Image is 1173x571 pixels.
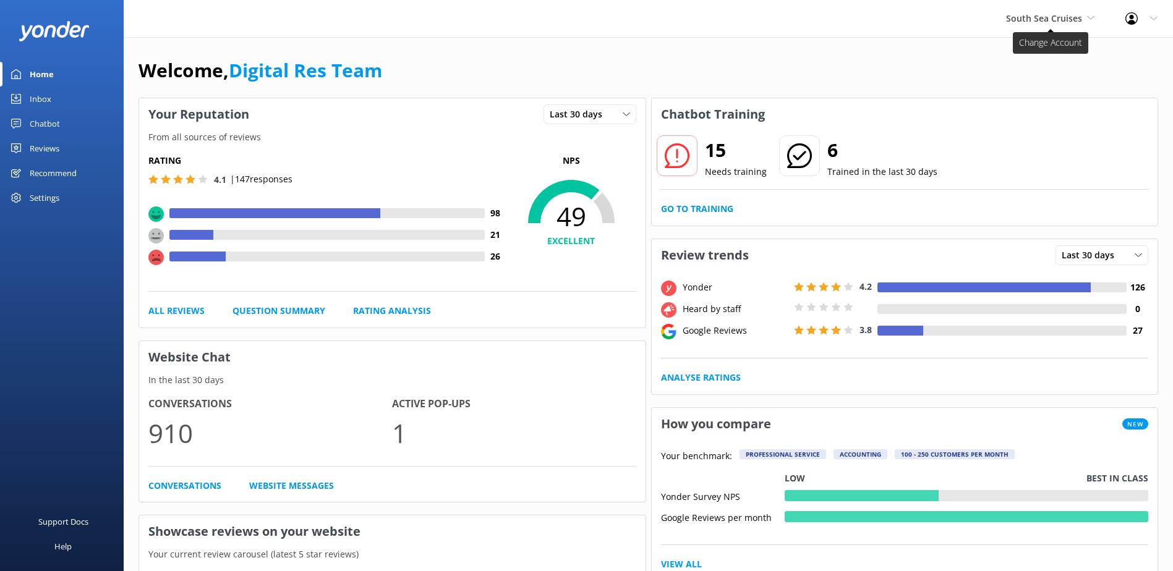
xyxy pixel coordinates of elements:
div: Yonder [680,281,791,294]
div: Google Reviews per month [661,511,785,522]
span: New [1122,418,1148,429]
p: 1 [392,412,636,454]
h3: Chatbot Training [652,98,774,130]
h3: How you compare [652,408,780,440]
a: Website Messages [249,479,334,493]
a: Conversations [148,479,221,493]
div: Support Docs [38,509,88,534]
div: Accounting [834,449,887,459]
h4: 98 [485,206,506,220]
p: Trained in the last 30 days [827,165,937,179]
div: 100 - 250 customers per month [895,449,1015,459]
p: 910 [148,412,392,454]
p: From all sources of reviews [139,130,646,144]
a: Question Summary [232,304,325,318]
h2: 6 [827,135,937,165]
h4: 0 [1127,302,1148,316]
a: Rating Analysis [353,304,431,318]
div: Professional Service [740,449,826,459]
span: Last 30 days [1062,248,1122,262]
div: Recommend [30,161,77,185]
h3: Review trends [652,239,758,271]
span: 4.2 [859,281,872,292]
p: Your benchmark: [661,449,732,464]
div: Google Reviews [680,324,791,337]
h3: Your Reputation [139,98,258,130]
h4: Active Pop-ups [392,396,636,412]
p: In the last 30 days [139,373,646,387]
p: NPS [506,154,636,167]
p: | 147 responses [230,172,292,186]
span: Last 30 days [550,108,610,121]
h4: 21 [485,228,506,242]
div: Inbox [30,87,51,111]
p: Needs training [705,165,767,179]
span: South Sea Cruises [1006,12,1082,24]
div: Help [54,534,72,559]
p: Low [785,472,805,485]
div: Chatbot [30,111,60,136]
div: Settings [30,185,59,210]
a: Digital Res Team [229,57,382,83]
span: 49 [506,201,636,232]
h4: Conversations [148,396,392,412]
h4: EXCELLENT [506,234,636,248]
a: All Reviews [148,304,205,318]
span: 4.1 [214,174,226,185]
div: Yonder Survey NPS [661,490,785,501]
div: Home [30,62,54,87]
p: Best in class [1086,472,1148,485]
img: yonder-white-logo.png [19,21,90,41]
a: Analyse Ratings [661,371,741,384]
a: Go to Training [661,202,733,216]
h4: 27 [1127,324,1148,337]
h3: Website Chat [139,341,646,373]
h2: 15 [705,135,767,165]
h4: 126 [1127,281,1148,294]
p: Your current review carousel (latest 5 star reviews) [139,548,646,561]
div: Reviews [30,136,59,161]
h3: Showcase reviews on your website [139,515,646,548]
div: Heard by staff [680,302,791,316]
a: View All [661,557,702,571]
h4: 26 [485,250,506,263]
h5: Rating [148,154,506,167]
h1: Welcome, [139,56,382,85]
span: 3.8 [859,324,872,336]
